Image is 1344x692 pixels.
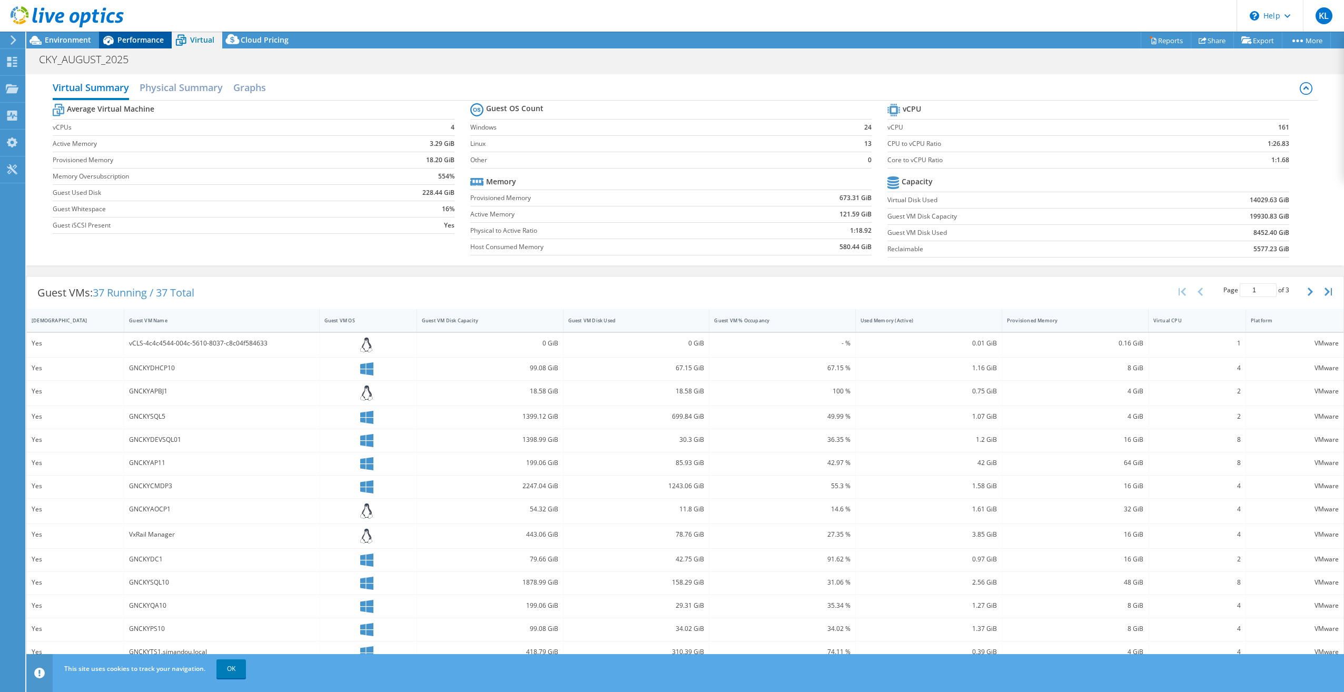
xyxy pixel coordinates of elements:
div: 34.02 % [714,623,851,635]
b: vCPU [903,104,921,114]
div: - % [714,338,851,349]
b: 8452.40 GiB [1253,228,1289,238]
div: VMware [1251,623,1339,635]
div: 8 GiB [1007,362,1143,374]
div: 199.06 GiB [422,457,558,469]
div: GNCKYPS10 [129,623,314,635]
div: 8 GiB [1007,623,1143,635]
label: Guest VM Disk Used [887,228,1150,238]
div: GNCKYSQL5 [129,411,314,422]
div: 4 GiB [1007,411,1143,422]
b: 5577.23 GiB [1253,244,1289,254]
b: Guest OS Count [486,103,543,114]
div: Guest VM Disk Capacity [422,317,546,324]
div: 78.76 GiB [568,529,705,540]
div: Yes [32,411,119,422]
div: 14.6 % [714,503,851,515]
div: 48 GiB [1007,577,1143,588]
h1: CKY_AUGUST_2025 [34,54,145,65]
div: GNCKYDEVSQL01 [129,434,314,446]
a: OK [216,659,246,678]
div: Guest VM % Occupancy [714,317,838,324]
div: 4 [1153,623,1241,635]
label: Guest VM Disk Capacity [887,211,1150,222]
div: Guest VMs: [27,276,205,309]
div: 1243.06 GiB [568,480,705,492]
b: 18.20 GiB [426,155,454,165]
div: 99.08 GiB [422,362,558,374]
div: VMware [1251,553,1339,565]
b: 1:26.83 [1268,139,1289,149]
div: Yes [32,623,119,635]
div: 1.07 GiB [861,411,997,422]
div: 85.93 GiB [568,457,705,469]
div: 0.01 GiB [861,338,997,349]
div: VMware [1251,411,1339,422]
div: VMware [1251,457,1339,469]
div: VMware [1251,338,1339,349]
div: GNCKYSQL10 [129,577,314,588]
label: Core to vCPU Ratio [887,155,1183,165]
div: 443.06 GiB [422,529,558,540]
div: GNCKYAP11 [129,457,314,469]
label: Guest Whitespace [53,204,358,214]
label: vCPUs [53,122,358,133]
svg: \n [1250,11,1259,21]
div: 1398.99 GiB [422,434,558,446]
label: Virtual Disk Used [887,195,1150,205]
div: Guest VM OS [324,317,399,324]
label: Guest iSCSI Present [53,220,358,231]
div: 4 [1153,362,1241,374]
label: CPU to vCPU Ratio [887,139,1183,149]
div: Yes [32,385,119,397]
div: GNCKYDC1 [129,553,314,565]
div: 0.39 GiB [861,646,997,658]
div: [DEMOGRAPHIC_DATA] [32,317,106,324]
div: 16 GiB [1007,529,1143,540]
b: 16% [442,204,454,214]
div: Yes [32,434,119,446]
div: 74.11 % [714,646,851,658]
div: 11.8 GiB [568,503,705,515]
div: GNCKYQA10 [129,600,314,611]
div: 699.84 GiB [568,411,705,422]
div: 18.58 GiB [568,385,705,397]
b: 4 [451,122,454,133]
div: 4 [1153,600,1241,611]
div: VMware [1251,600,1339,611]
div: 34.02 GiB [568,623,705,635]
div: Yes [32,577,119,588]
div: GNCKYAPBJ1 [129,385,314,397]
input: jump to page [1240,283,1277,297]
div: 4 [1153,480,1241,492]
div: 199.06 GiB [422,600,558,611]
div: 4 GiB [1007,646,1143,658]
div: 310.39 GiB [568,646,705,658]
div: GNCKYCMDP3 [129,480,314,492]
label: Active Memory [53,139,358,149]
div: Platform [1251,317,1326,324]
div: vCLS-4c4c4544-004c-5610-8037-c8c04f584633 [129,338,314,349]
label: Other [470,155,835,165]
b: 3.29 GiB [430,139,454,149]
label: Provisioned Memory [53,155,358,165]
div: GNCKYTS1.simandou.local [129,646,314,658]
h2: Physical Summary [140,77,223,98]
div: 29.31 GiB [568,600,705,611]
div: Yes [32,503,119,515]
div: 35.34 % [714,600,851,611]
div: 0 GiB [568,338,705,349]
b: 0 [868,155,872,165]
div: VMware [1251,480,1339,492]
b: 14029.63 GiB [1250,195,1289,205]
div: 8 GiB [1007,600,1143,611]
div: VMware [1251,385,1339,397]
div: Provisioned Memory [1007,317,1131,324]
label: Physical to Active Ratio [470,225,755,236]
div: 158.29 GiB [568,577,705,588]
div: 2 [1153,411,1241,422]
div: 16 GiB [1007,480,1143,492]
b: Memory [486,176,516,187]
div: 2 [1153,385,1241,397]
div: 27.35 % [714,529,851,540]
